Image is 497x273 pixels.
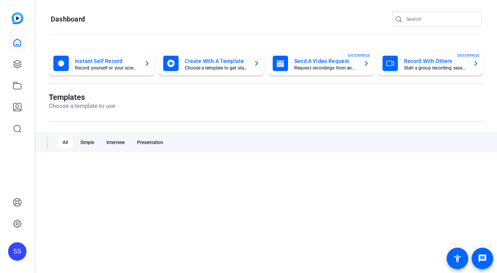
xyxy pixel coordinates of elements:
[12,12,23,24] img: blue-gradient.svg
[348,53,370,58] span: ENTERPRISE
[49,51,155,76] button: Instant Self RecordRecord yourself or your screen
[406,15,475,24] input: Search
[457,53,480,58] span: ENTERPRISE
[76,136,99,149] div: Simple
[294,56,357,66] mat-card-title: Send A Video Request
[404,66,467,70] mat-card-subtitle: Start a group recording session
[478,254,487,263] mat-icon: message
[159,51,265,76] button: Create With A TemplateChoose a template to get started
[133,136,168,149] div: Presentation
[185,66,248,70] mat-card-subtitle: Choose a template to get started
[58,136,73,149] div: All
[268,51,374,76] button: Send A Video RequestRequest recordings from anyone, anywhereENTERPRISE
[51,15,85,24] h1: Dashboard
[75,56,138,66] mat-card-title: Instant Self Record
[378,51,484,76] button: Record With OthersStart a group recording sessionENTERPRISE
[75,66,138,70] mat-card-subtitle: Record yourself or your screen
[294,66,357,70] mat-card-subtitle: Request recordings from anyone, anywhere
[185,56,248,66] mat-card-title: Create With A Template
[49,93,115,102] h1: Templates
[404,56,467,66] mat-card-title: Record With Others
[453,254,462,263] mat-icon: accessibility
[8,242,27,261] div: SS
[49,102,115,111] p: Choose a template to use
[102,136,129,149] div: Interview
